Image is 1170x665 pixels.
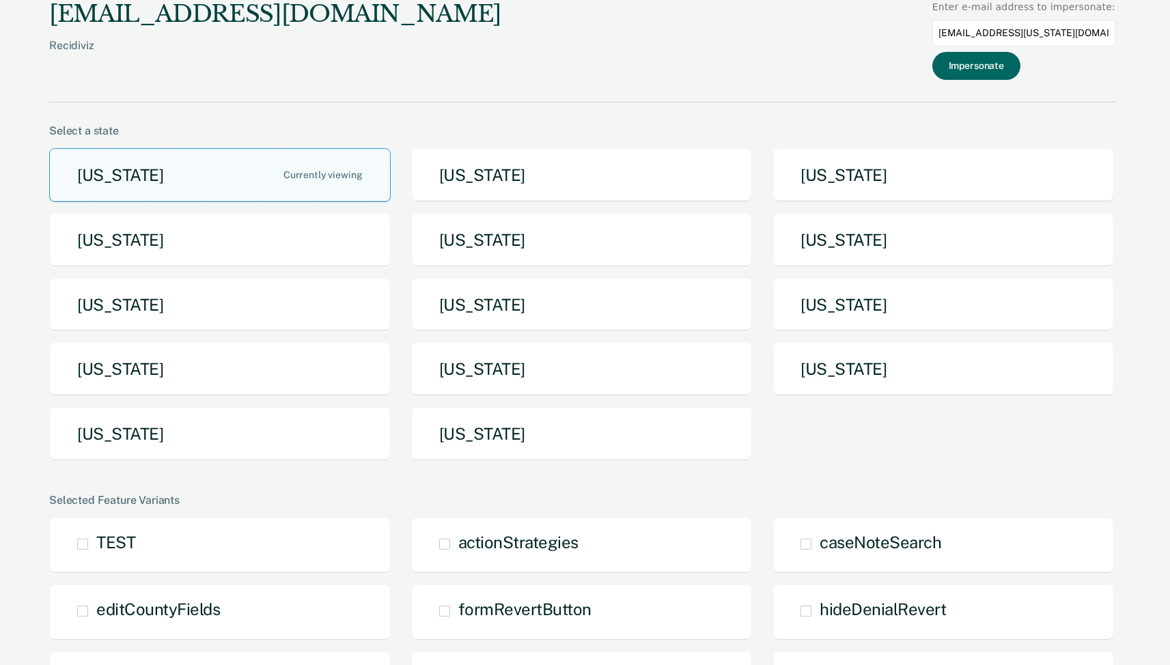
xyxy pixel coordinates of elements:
div: Select a state [49,124,1115,137]
button: [US_STATE] [411,407,753,461]
button: [US_STATE] [772,278,1114,332]
button: [US_STATE] [772,148,1114,202]
button: [US_STATE] [772,213,1114,267]
button: [US_STATE] [411,213,753,267]
button: [US_STATE] [411,342,753,396]
span: hideDenialRevert [820,599,946,619]
span: formRevertButton [458,599,591,619]
button: [US_STATE] [49,213,391,267]
button: [US_STATE] [49,407,391,461]
button: Impersonate [932,52,1020,80]
span: TEST [96,533,135,552]
button: [US_STATE] [772,342,1114,396]
div: Selected Feature Variants [49,494,1115,507]
button: [US_STATE] [411,148,753,202]
button: [US_STATE] [49,148,391,202]
span: actionStrategies [458,533,579,552]
button: [US_STATE] [49,342,391,396]
span: editCountyFields [96,599,220,619]
span: caseNoteSearch [820,533,941,552]
input: Enter an email to impersonate... [932,20,1115,46]
button: [US_STATE] [411,278,753,332]
button: [US_STATE] [49,278,391,332]
div: Recidiviz [49,39,501,74]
